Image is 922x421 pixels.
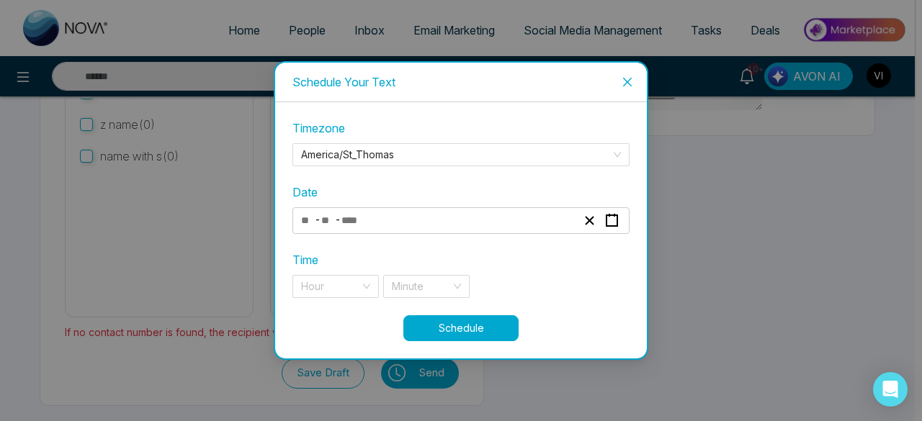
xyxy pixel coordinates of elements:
label: Time [292,251,318,269]
div: Open Intercom Messenger [873,372,908,407]
button: Close [608,63,647,101]
label: Timezone [292,119,630,137]
span: - [335,211,341,228]
label: Date [292,184,630,202]
div: Schedule Your Text [292,74,630,90]
button: Schedule [403,315,519,341]
span: - [315,211,321,228]
span: close [622,76,633,88]
span: America/St_Thomas [301,144,621,166]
